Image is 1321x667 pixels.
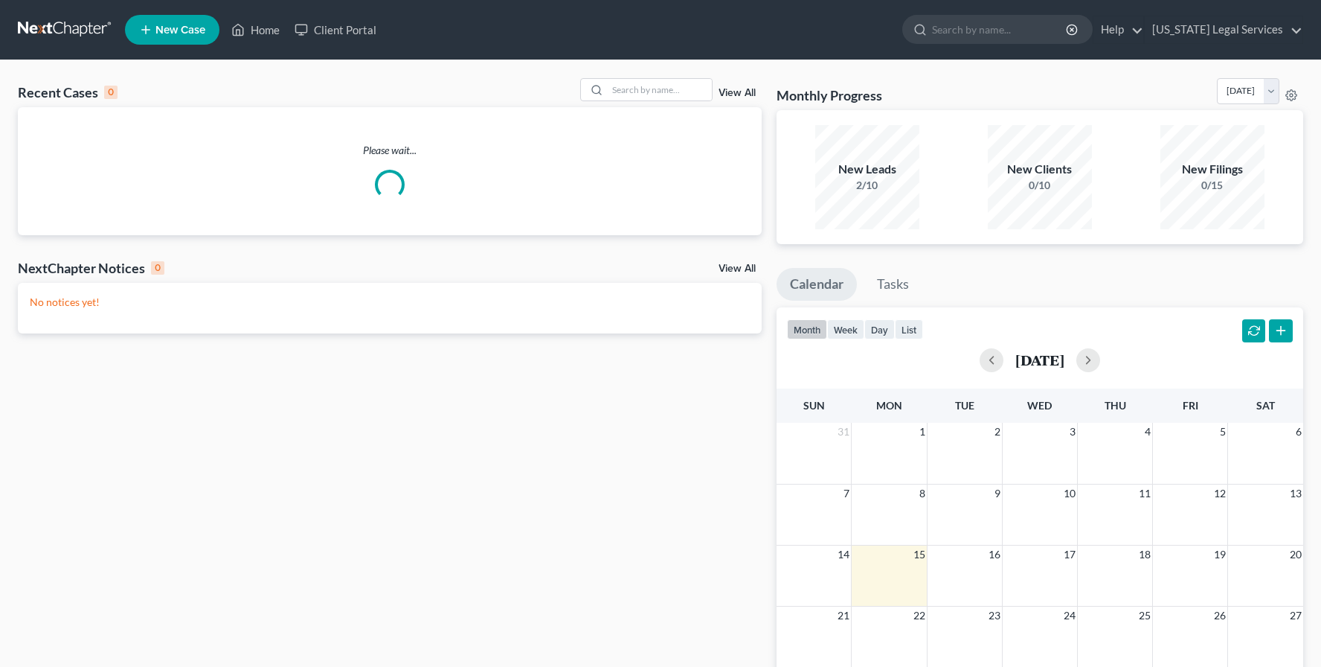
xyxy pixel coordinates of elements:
[1218,423,1227,441] span: 5
[777,86,882,104] h3: Monthly Progress
[1256,399,1275,412] span: Sat
[815,178,919,193] div: 2/10
[1288,546,1303,564] span: 20
[1212,607,1227,625] span: 26
[1015,352,1064,368] h2: [DATE]
[876,399,902,412] span: Mon
[836,423,851,441] span: 31
[1105,399,1126,412] span: Thu
[895,319,923,339] button: list
[30,295,750,310] p: No notices yet!
[1137,607,1152,625] span: 25
[993,485,1002,502] span: 9
[719,264,756,274] a: View All
[912,546,927,564] span: 15
[155,25,205,36] span: New Case
[151,261,164,275] div: 0
[1294,423,1303,441] span: 6
[988,178,1092,193] div: 0/10
[1062,546,1077,564] span: 17
[988,161,1092,178] div: New Clients
[1288,607,1303,625] span: 27
[987,546,1002,564] span: 16
[224,16,287,43] a: Home
[1288,485,1303,502] span: 13
[104,86,118,99] div: 0
[803,399,825,412] span: Sun
[955,399,974,412] span: Tue
[864,319,895,339] button: day
[18,83,118,101] div: Recent Cases
[842,485,851,502] span: 7
[1062,485,1077,502] span: 10
[1137,485,1152,502] span: 11
[836,607,851,625] span: 21
[827,319,864,339] button: week
[864,268,922,301] a: Tasks
[1212,485,1227,502] span: 12
[287,16,384,43] a: Client Portal
[1062,607,1077,625] span: 24
[777,268,857,301] a: Calendar
[719,88,756,98] a: View All
[1137,546,1152,564] span: 18
[787,319,827,339] button: month
[836,546,851,564] span: 14
[1027,399,1052,412] span: Wed
[918,423,927,441] span: 1
[608,79,712,100] input: Search by name...
[815,161,919,178] div: New Leads
[987,607,1002,625] span: 23
[1093,16,1143,43] a: Help
[18,143,762,158] p: Please wait...
[1160,178,1264,193] div: 0/15
[1143,423,1152,441] span: 4
[1145,16,1302,43] a: [US_STATE] Legal Services
[1160,161,1264,178] div: New Filings
[1212,546,1227,564] span: 19
[1183,399,1198,412] span: Fri
[18,259,164,277] div: NextChapter Notices
[1068,423,1077,441] span: 3
[918,485,927,502] span: 8
[932,16,1068,43] input: Search by name...
[912,607,927,625] span: 22
[993,423,1002,441] span: 2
